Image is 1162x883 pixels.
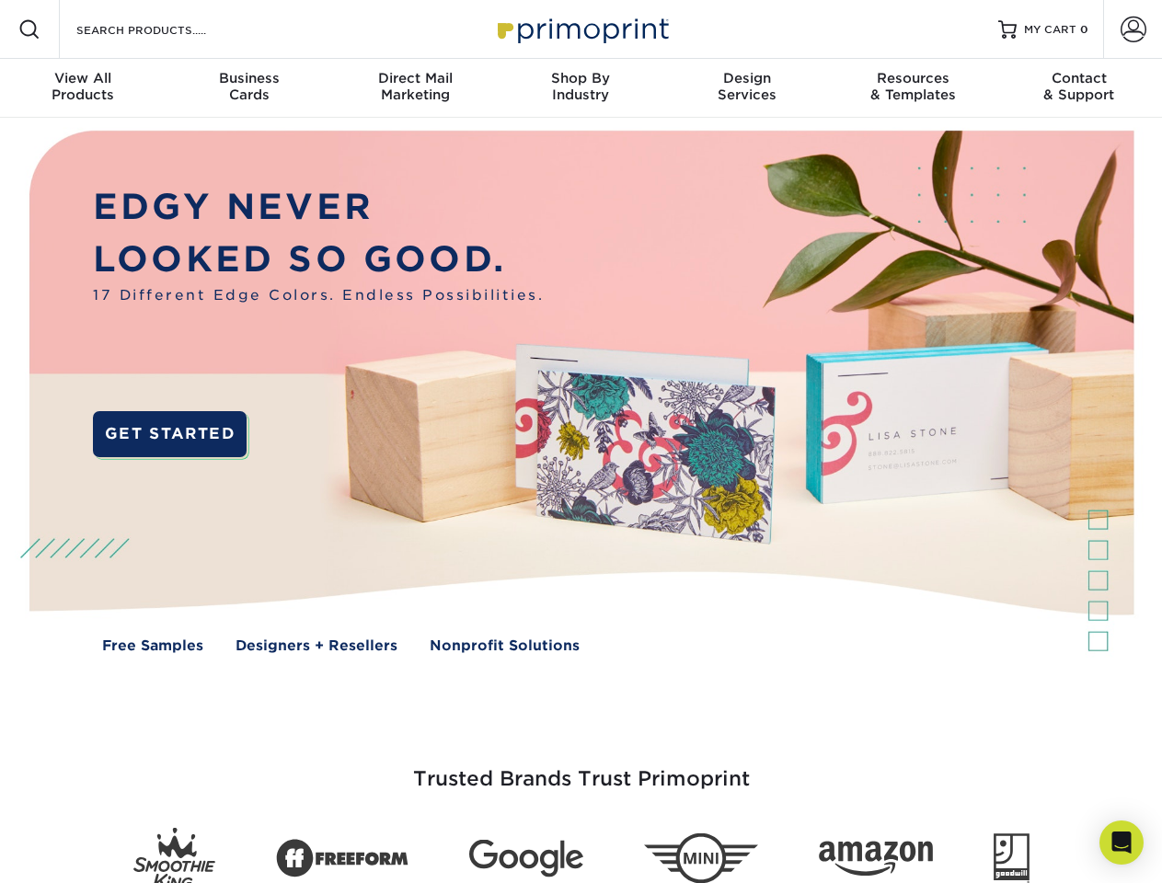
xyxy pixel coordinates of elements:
a: Direct MailMarketing [332,59,498,118]
p: EDGY NEVER [93,181,544,234]
h3: Trusted Brands Trust Primoprint [43,723,1120,813]
a: GET STARTED [93,411,247,457]
span: Contact [996,70,1162,86]
div: & Templates [830,70,995,103]
span: MY CART [1024,22,1076,38]
a: Resources& Templates [830,59,995,118]
img: Google [469,840,583,877]
span: Design [664,70,830,86]
input: SEARCH PRODUCTS..... [75,18,254,40]
div: Marketing [332,70,498,103]
p: LOOKED SO GOOD. [93,234,544,286]
a: Free Samples [102,636,203,657]
div: & Support [996,70,1162,103]
span: Shop By [498,70,663,86]
a: Shop ByIndustry [498,59,663,118]
span: 17 Different Edge Colors. Endless Possibilities. [93,285,544,306]
a: Nonprofit Solutions [430,636,580,657]
div: Services [664,70,830,103]
span: Resources [830,70,995,86]
div: Industry [498,70,663,103]
a: BusinessCards [166,59,331,118]
a: Contact& Support [996,59,1162,118]
div: Open Intercom Messenger [1099,820,1144,865]
img: Primoprint [489,9,673,49]
span: Direct Mail [332,70,498,86]
img: Amazon [819,842,933,877]
span: 0 [1080,23,1088,36]
span: Business [166,70,331,86]
div: Cards [166,70,331,103]
img: Goodwill [994,833,1030,883]
a: Designers + Resellers [236,636,397,657]
a: DesignServices [664,59,830,118]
